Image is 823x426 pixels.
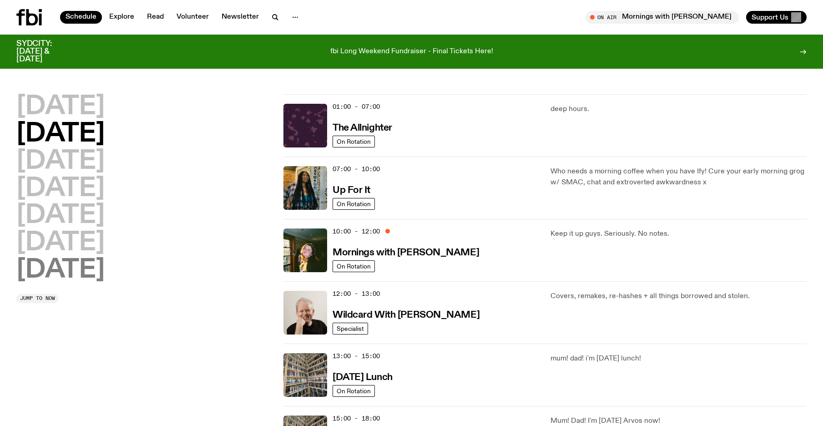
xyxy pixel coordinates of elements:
img: Ify - a Brown Skin girl with black braided twists, looking up to the side with her tongue stickin... [283,166,327,210]
p: Who needs a morning coffee when you have Ify! Cure your early morning grog w/ SMAC, chat and extr... [550,166,807,188]
a: On Rotation [333,385,375,397]
span: Jump to now [20,296,55,301]
button: [DATE] [16,230,105,256]
a: The Allnighter [333,122,392,133]
span: 15:00 - 18:00 [333,414,380,423]
a: Explore [104,11,140,24]
p: Keep it up guys. Seriously. No notes. [550,228,807,239]
h3: Up For It [333,186,370,195]
h3: The Allnighter [333,123,392,133]
span: 07:00 - 10:00 [333,165,380,173]
button: [DATE] [16,122,105,147]
button: [DATE] [16,258,105,283]
span: 12:00 - 13:00 [333,289,380,298]
span: On Rotation [337,388,371,395]
span: Specialist [337,325,364,332]
a: Read [141,11,169,24]
a: On Rotation [333,260,375,272]
a: Wildcard With [PERSON_NAME] [333,309,480,320]
h3: [DATE] Lunch [333,373,393,382]
a: Mornings with [PERSON_NAME] [333,246,479,258]
a: Specialist [333,323,368,335]
img: Stuart is smiling charmingly, wearing a black t-shirt against a stark white background. [283,291,327,335]
button: [DATE] [16,94,105,120]
a: Schedule [60,11,102,24]
a: On Rotation [333,136,375,147]
h3: Mornings with [PERSON_NAME] [333,248,479,258]
p: Covers, remakes, re-hashes + all things borrowed and stolen. [550,291,807,302]
a: Newsletter [216,11,264,24]
a: Up For It [333,184,370,195]
span: On Rotation [337,201,371,208]
a: On Rotation [333,198,375,210]
span: 10:00 - 12:00 [333,227,380,236]
h3: SYDCITY: [DATE] & [DATE] [16,40,75,63]
span: On Rotation [337,263,371,270]
h3: Wildcard With [PERSON_NAME] [333,310,480,320]
p: mum! dad! i'm [DATE] lunch! [550,353,807,364]
img: A corner shot of the fbi music library [283,353,327,397]
button: [DATE] [16,149,105,174]
span: Support Us [752,13,788,21]
button: Support Us [746,11,807,24]
p: deep hours. [550,104,807,115]
a: [DATE] Lunch [333,371,393,382]
button: Jump to now [16,294,59,303]
p: fbi Long Weekend Fundraiser - Final Tickets Here! [330,48,493,56]
a: Volunteer [171,11,214,24]
span: 01:00 - 07:00 [333,102,380,111]
button: On AirMornings with [PERSON_NAME] [586,11,739,24]
button: [DATE] [16,203,105,228]
button: [DATE] [16,176,105,202]
span: On Rotation [337,138,371,145]
img: Freya smiles coyly as she poses for the image. [283,228,327,272]
span: 13:00 - 15:00 [333,352,380,360]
